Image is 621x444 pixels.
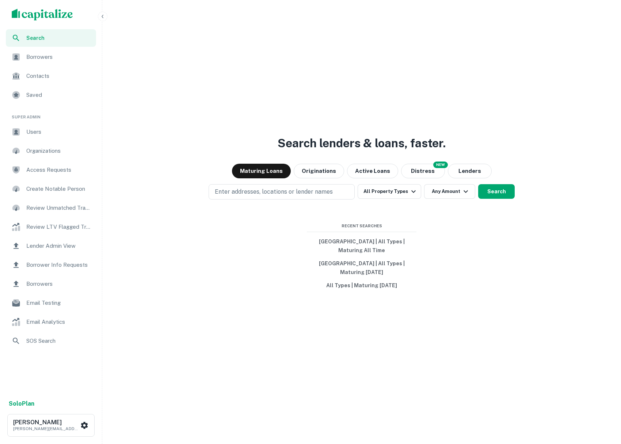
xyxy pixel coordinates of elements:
[209,184,355,200] button: Enter addresses, locations or lender names
[26,242,92,250] span: Lender Admin View
[26,166,92,174] span: Access Requests
[26,53,92,61] span: Borrowers
[424,184,475,199] button: Any Amount
[13,420,79,425] h6: [PERSON_NAME]
[6,313,96,331] a: Email Analytics
[215,187,333,196] p: Enter addresses, locations or lender names
[278,134,446,152] h3: Search lenders & loans, faster.
[26,337,92,345] span: SOS Search
[6,275,96,293] a: Borrowers
[26,204,92,212] span: Review Unmatched Transactions
[6,180,96,198] a: Create Notable Person
[26,72,92,80] span: Contacts
[9,400,34,407] strong: Solo Plan
[6,86,96,104] a: Saved
[6,256,96,274] a: Borrower Info Requests
[26,299,92,307] span: Email Testing
[26,147,92,155] span: Organizations
[307,257,416,279] button: [GEOGRAPHIC_DATA] | All Types | Maturing [DATE]
[6,105,96,123] li: Super Admin
[6,294,96,312] a: Email Testing
[7,414,95,437] button: [PERSON_NAME][PERSON_NAME][EMAIL_ADDRESS][PERSON_NAME][DOMAIN_NAME]
[26,34,92,42] span: Search
[6,199,96,217] a: Review Unmatched Transactions
[401,164,445,178] button: Search distressed loans with lien and other non-mortgage details.
[9,399,34,408] a: SoloPlan
[232,164,291,178] button: Maturing Loans
[6,67,96,85] a: Contacts
[26,261,92,269] span: Borrower Info Requests
[6,161,96,179] a: Access Requests
[6,332,96,350] a: SOS Search
[26,185,92,193] span: Create Notable Person
[6,48,96,66] a: Borrowers
[6,142,96,160] a: Organizations
[12,9,73,20] img: capitalize-logo.png
[26,318,92,326] span: Email Analytics
[26,91,92,99] span: Saved
[26,280,92,288] span: Borrowers
[6,123,96,141] a: Users
[26,223,92,231] span: Review LTV Flagged Transactions
[307,279,416,292] button: All Types | Maturing [DATE]
[294,164,344,178] button: Originations
[13,425,79,432] p: [PERSON_NAME][EMAIL_ADDRESS][PERSON_NAME][DOMAIN_NAME]
[358,184,421,199] button: All Property Types
[6,29,96,47] a: Search
[307,235,416,257] button: [GEOGRAPHIC_DATA] | All Types | Maturing All Time
[584,386,621,421] iframe: Chat Widget
[6,237,96,255] a: Lender Admin View
[26,128,92,136] span: Users
[307,223,416,229] span: Recent Searches
[433,162,448,168] div: NEW
[478,184,515,199] button: Search
[448,164,492,178] button: Lenders
[347,164,398,178] button: Active Loans
[6,218,96,236] a: Review LTV Flagged Transactions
